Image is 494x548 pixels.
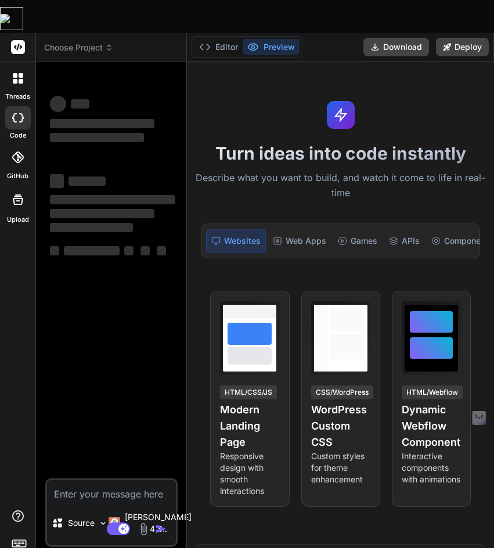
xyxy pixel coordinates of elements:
span: ‌ [50,119,154,128]
p: [PERSON_NAME] 4 S.. [125,511,192,535]
p: Describe what you want to build, and watch it come to life in real-time [194,171,487,200]
div: HTML/Webflow [402,385,463,399]
button: Preview [243,39,300,55]
span: ‌ [50,223,133,232]
label: Upload [7,215,29,225]
p: Custom styles for theme enhancement [311,450,370,485]
div: Websites [206,229,266,253]
div: Web Apps [268,229,331,253]
div: HTML/CSS/JS [220,385,277,399]
h4: WordPress Custom CSS [311,402,370,450]
p: Interactive components with animations [402,450,461,485]
span: ‌ [157,246,166,255]
label: threads [5,92,30,102]
span: ‌ [68,176,106,186]
span: ‌ [50,209,154,218]
img: Pick Models [98,518,108,528]
span: ‌ [64,246,120,255]
h1: Turn ideas into code instantly [194,143,487,164]
span: ‌ [50,195,175,204]
button: Editor [194,39,243,55]
label: GitHub [7,171,28,181]
h4: Dynamic Webflow Component [402,402,461,450]
img: attachment [137,522,150,536]
div: Games [333,229,382,253]
span: ‌ [50,133,144,142]
label: code [10,131,26,140]
h4: Modern Landing Page [220,402,279,450]
span: ‌ [140,246,150,255]
span: Choose Project [44,42,113,53]
span: ‌ [50,96,66,112]
img: Claude 4 Sonnet [109,517,120,529]
div: APIs [384,229,424,253]
span: ‌ [124,246,134,255]
button: Download [363,38,429,56]
button: Deploy [436,38,489,56]
span: ‌ [50,246,59,255]
p: Source [68,517,95,529]
p: Responsive design with smooth interactions [220,450,279,497]
span: ‌ [71,99,89,109]
span: ‌ [50,174,64,188]
div: CSS/WordPress [311,385,373,399]
img: icon [155,523,167,535]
